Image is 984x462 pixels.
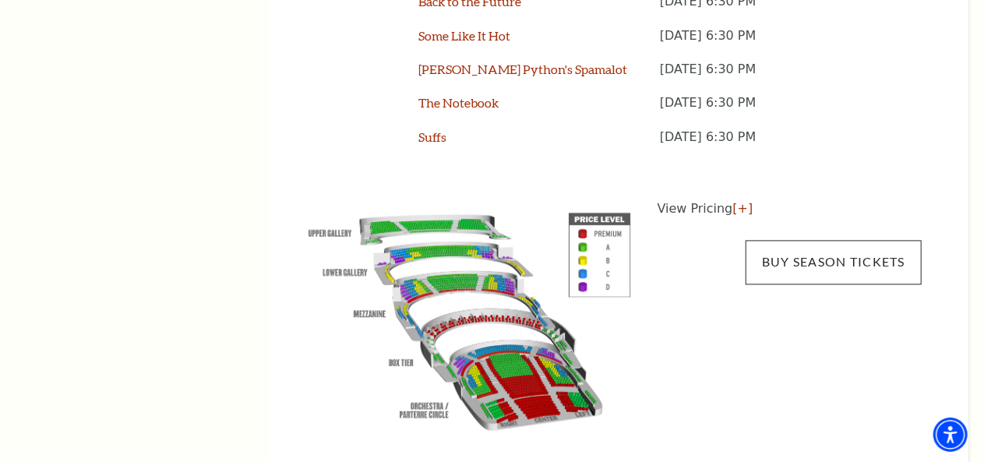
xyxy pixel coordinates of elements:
p: [DATE] 6:30 PM [660,129,922,162]
p: [DATE] 6:30 PM [660,27,922,61]
p: [DATE] 6:30 PM [660,61,922,94]
a: [PERSON_NAME] Python's Spamalot [418,62,627,76]
a: Some Like It Hot [418,28,510,43]
a: Suffs [418,129,446,144]
p: View Pricing [658,199,922,218]
a: Buy Season Tickets [746,240,922,284]
a: [+] [733,201,753,216]
img: View Pricing [292,199,647,436]
div: Accessibility Menu [933,418,968,452]
a: The Notebook [418,95,499,110]
p: [DATE] 6:30 PM [660,94,922,128]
